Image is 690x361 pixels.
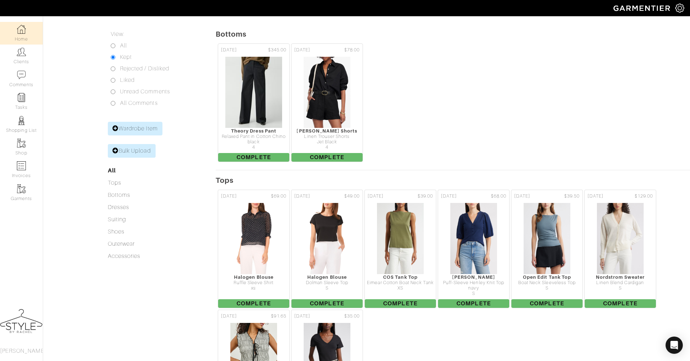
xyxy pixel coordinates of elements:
[17,47,26,56] img: clients-icon-6bae9207a08558b7cb47a8932f037763ab4055f8c8b6bfacd5dc20c3e0201464.png
[365,274,436,280] div: COS Tank Top
[291,280,363,286] div: Dolman Sleeve Top
[291,286,363,291] div: S
[523,203,570,274] img: Lz49HhRF3SRs1MVu7MH7Kikh
[17,184,26,193] img: garments-icon-b7da505a4dc4fd61783c78ac3ca0ef83fa9d6f193b1c9dc38574b1d14d53ca28.png
[218,299,289,308] span: Complete
[418,193,433,200] span: $39.00
[111,30,124,38] label: View:
[437,189,510,309] a: [DATE] $68.00 [PERSON_NAME] Puff-Sleeve Henley Knit Top navy S Complete
[108,192,130,198] a: Bottoms
[564,193,580,200] span: $39.50
[108,180,121,186] a: Tops
[294,313,310,320] span: [DATE]
[217,189,290,309] a: [DATE] $69.00 Halogen Blouse Ruffle Sleeve Shirt xs Complete
[291,139,363,145] div: Jet Black
[218,139,289,145] div: black
[610,2,675,14] img: garmentier-logo-header-white-b43fb05a5012e4ada735d5af1a66efaba907eab6374d6393d1fbf88cb4ef424d.png
[303,203,350,274] img: EQ25BpD3RYxCmjCCjyynL4xz
[218,128,289,134] div: Theory Dress Pant
[597,203,644,274] img: NpjRorAGzVwXGmJfXm28U1xN
[438,274,509,280] div: [PERSON_NAME]
[365,286,436,291] div: XS
[511,274,583,280] div: Open Edit Tank Top
[584,189,657,309] a: [DATE] $129.00 Nordstrom Sweater Linen Blend Cardigan S Complete
[441,193,457,200] span: [DATE]
[514,193,530,200] span: [DATE]
[17,93,26,102] img: reminder-icon-8004d30b9f0a5d33ae49ab947aed9ed385cf756f9e5892f1edd6e32f2345188e.png
[230,203,277,274] img: LUmvGjYzyJ9vAzAkrUGGozVQ
[585,299,656,308] span: Complete
[291,134,363,139] div: Linen Trouser Shorts
[364,189,437,309] a: [DATE] $39.00 COS Tank Top Eimear Cotton Boat Neck Tank XS Complete
[221,193,237,200] span: [DATE]
[365,280,436,286] div: Eimear Cotton Boat Neck Tank
[450,203,497,274] img: MwyvX9Vrbp5Ag9FgDEPuiGB4
[511,280,583,286] div: Boat Neck Sleeveless Top
[221,47,237,54] span: [DATE]
[291,153,363,162] span: Complete
[218,274,289,280] div: Halogen Blouse
[294,193,310,200] span: [DATE]
[120,76,135,84] label: Liked
[438,299,509,308] span: Complete
[218,286,289,291] div: xs
[108,204,129,210] a: Dresses
[585,280,656,286] div: Linen Blend Cardigan
[585,274,656,280] div: Nordstrom Sweater
[108,241,135,247] a: Outerwear
[271,313,286,320] span: $91.65
[218,134,289,139] div: Relaxed Pant in Cotton Chino
[108,228,124,235] a: Shoes
[216,176,690,185] h5: Tops
[344,193,360,200] span: $49.00
[635,193,653,200] span: $129.00
[108,216,126,223] a: Suiting
[17,70,26,79] img: comment-icon-a0a6a9ef722e966f86d9cbdc48e553b5cf19dbc54f86b18d962a5391bc8f6eb6.png
[294,47,310,54] span: [DATE]
[108,167,116,174] a: All
[217,43,290,163] a: [DATE] $345.00 Theory Dress Pant Relaxed Pant in Cotton Chino black 4 Complete
[268,47,286,54] span: $345.00
[511,299,583,308] span: Complete
[511,286,583,291] div: S
[17,161,26,170] img: orders-icon-0abe47150d42831381b5fb84f609e132dff9fe21cb692f30cb5eec754e2cba89.png
[221,313,237,320] span: [DATE]
[218,153,289,162] span: Complete
[438,286,509,291] div: navy
[344,313,360,320] span: $35.00
[291,128,363,134] div: [PERSON_NAME] Shorts
[438,291,509,296] div: S
[271,193,286,200] span: $69.00
[303,56,350,128] img: VDCfJy1DuRmF2rdXzED4Co4F
[510,189,584,309] a: [DATE] $39.50 Open Edit Tank Top Boat Neck Sleeveless Top S Complete
[377,203,424,274] img: gSH5KxcLsVcnvSczAovNFS4G
[290,43,364,163] a: [DATE] $78.00 [PERSON_NAME] Shorts Linen Trouser Shorts Jet Black 4 Complete
[290,189,364,309] a: [DATE] $49.00 Halogen Blouse Dolman Sleeve Top S Complete
[225,56,282,128] img: o1msehwQ32FY1bFsjqnytige
[108,144,156,158] a: Bulk Upload
[216,30,690,38] h5: Bottoms
[365,299,436,308] span: Complete
[218,280,289,286] div: Ruffle Sleeve Shirt
[218,145,289,150] div: 4
[120,41,127,50] label: All
[120,53,132,61] label: Kept
[438,280,509,286] div: Puff-Sleeve Henley Knit Top
[291,274,363,280] div: Halogen Blouse
[291,299,363,308] span: Complete
[120,87,170,96] label: Unread Comments
[344,47,360,54] span: $78.00
[666,337,683,354] div: Open Intercom Messenger
[491,193,506,200] span: $68.00
[585,286,656,291] div: S
[17,116,26,125] img: stylists-icon-eb353228a002819b7ec25b43dbf5f0378dd9e0616d9560372ff212230b889e62.png
[17,25,26,34] img: dashboard-icon-dbcd8f5a0b271acd01030246c82b418ddd0df26cd7fceb0bd07c9910d44c42f6.png
[588,193,603,200] span: [DATE]
[17,139,26,148] img: garments-icon-b7da505a4dc4fd61783c78ac3ca0ef83fa9d6f193b1c9dc38574b1d14d53ca28.png
[675,4,684,13] img: gear-icon-white-bd11855cb880d31180b6d7d6211b90ccbf57a29d726f0c71d8c61bd08dd39cc2.png
[108,253,141,259] a: Accessories
[291,145,363,150] div: 4
[120,64,169,73] label: Rejected / Disliked
[368,193,383,200] span: [DATE]
[120,99,158,107] label: All Comments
